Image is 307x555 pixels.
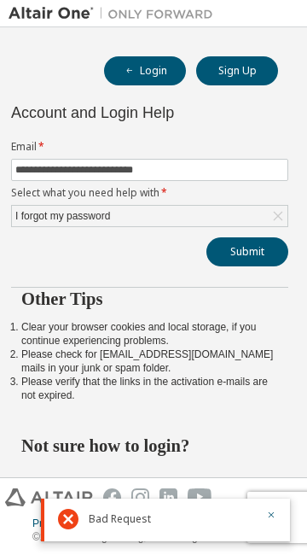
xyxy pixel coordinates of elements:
h2: Other Tips [21,288,278,310]
label: Email [11,140,288,154]
li: Please check for [EMAIL_ADDRESS][DOMAIN_NAME] mails in your junk or spam folder. [21,348,278,375]
div: Privacy [32,517,78,530]
img: Altair One [9,5,222,22]
img: instagram.svg [131,488,149,506]
label: Select what you need help with [11,186,288,200]
img: youtube.svg [188,488,212,506]
div: I forgot my password [12,206,287,226]
a: Contact us [21,468,70,480]
button: Login [104,56,186,85]
button: Submit [206,237,288,266]
div: I forgot my password [13,207,113,225]
button: Sign Up [196,56,278,85]
img: linkedin.svg [159,488,177,506]
img: facebook.svg [103,488,121,506]
li: Clear your browser cookies and local storage, if you continue experiencing problems. [21,320,278,348]
li: Please verify that the links in the activation e-mails are not expired. [21,375,278,402]
img: altair_logo.svg [5,488,93,506]
span: Bad Request [89,512,151,526]
div: Account and Login Help [11,106,233,120]
h2: Not sure how to login? [21,435,278,457]
p: © 2025 Altair Engineering, Inc. All Rights Reserved. [32,530,275,545]
span: with a brief description of the problem, your registered e-mail id and company details. Our suppo... [21,468,268,507]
